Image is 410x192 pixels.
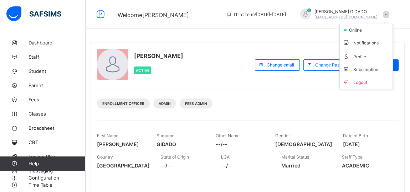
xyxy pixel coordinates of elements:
[275,141,332,147] span: [DEMOGRAPHIC_DATA]
[343,141,392,147] span: [DATE]
[340,24,393,36] li: dropdown-list-item-null-2
[118,11,189,18] span: Welcome [PERSON_NAME]
[340,75,393,89] li: dropdown-list-item-buttom-7
[281,162,331,169] span: Married
[160,154,189,160] span: State of Origin
[29,97,86,102] span: Fees
[221,162,271,169] span: --/--
[343,67,378,72] span: Subscription
[6,6,61,21] img: safsims
[29,125,86,131] span: Broadsheet
[226,12,286,17] span: session/term information
[29,161,85,166] span: Help
[348,27,366,33] span: online
[342,154,363,160] span: Staff Type
[275,133,290,138] span: Gender
[293,9,393,20] div: MUHAMMEDGIDADO
[343,38,390,47] span: Notifications
[160,162,210,169] span: --/--
[134,52,183,59] span: [PERSON_NAME]
[29,68,86,74] span: Student
[157,133,174,138] span: Surname
[340,63,393,75] li: dropdown-list-item-null-6
[29,111,86,117] span: Classes
[29,175,85,181] span: Configuration
[216,133,240,138] span: Other Name
[97,133,118,138] span: First Name
[314,15,378,19] span: [EMAIL_ADDRESS][DOMAIN_NAME]
[29,139,86,145] span: CBT
[97,154,113,160] span: Country
[315,62,352,68] span: Change Password
[314,9,378,14] span: [PERSON_NAME] GIDADO
[216,141,265,147] span: --/--
[185,101,207,106] span: Fees Admin
[343,52,390,60] span: Profile
[340,36,393,49] li: dropdown-list-item-text-3
[157,141,205,147] span: GIDADO
[97,162,150,169] span: [GEOGRAPHIC_DATA]
[159,101,171,106] span: Admin
[340,49,393,63] li: dropdown-list-item-text-4
[342,162,392,169] span: ACADEMIC
[29,154,86,159] span: Lesson Plan
[29,54,86,60] span: Staff
[343,133,368,138] span: Date of Birth
[29,40,86,46] span: Dashboard
[102,101,144,106] span: Enrollment Officer
[281,154,309,160] span: Marital Status
[221,154,230,160] span: LGA
[29,182,86,188] span: Time Table
[136,68,149,73] span: Active
[29,82,86,88] span: Parent
[97,141,146,147] span: [PERSON_NAME]
[343,78,390,86] span: Logout
[267,62,294,68] span: Change email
